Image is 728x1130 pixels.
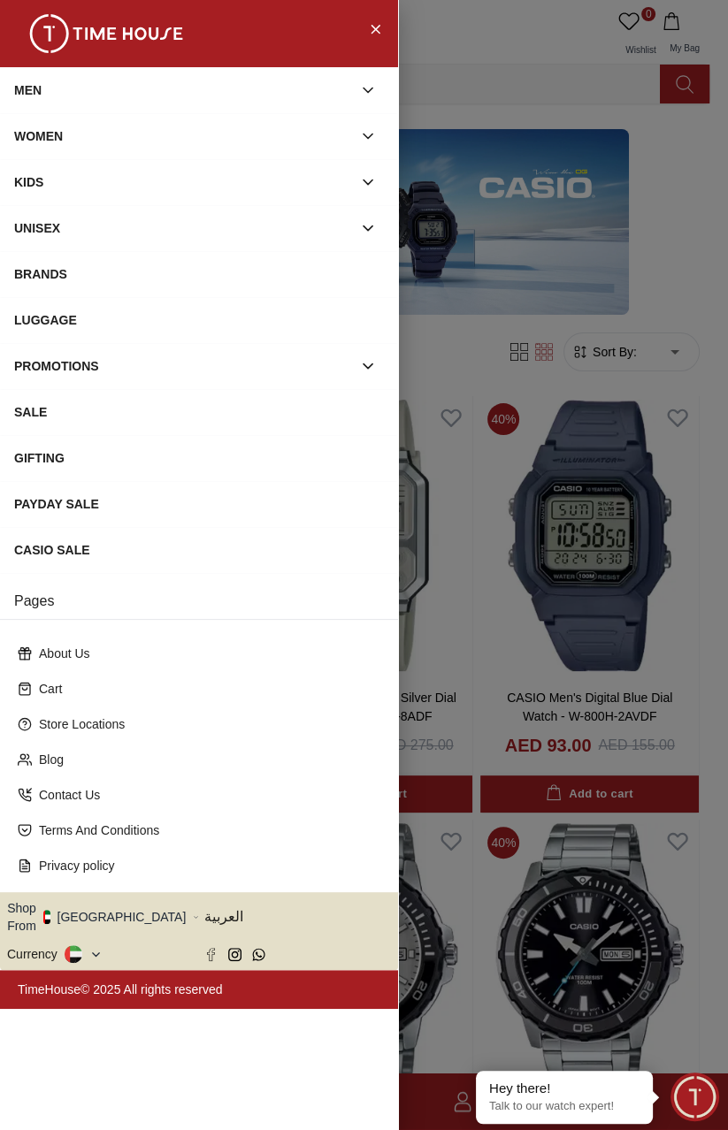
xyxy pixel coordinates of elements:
div: WOMEN [14,120,352,152]
button: Close Menu [361,14,389,42]
a: Facebook [204,948,218,961]
button: Shop From[GEOGRAPHIC_DATA] [7,899,199,935]
div: UNISEX [14,212,352,244]
span: العربية [204,906,391,928]
p: Privacy policy [39,857,373,874]
p: Contact Us [39,786,373,804]
p: Blog [39,751,373,768]
div: BRANDS [14,258,384,290]
div: Chat Widget [671,1073,719,1121]
div: Currency [7,945,65,963]
div: KIDS [14,166,352,198]
p: Cart [39,680,373,698]
div: CASIO SALE [14,534,384,566]
p: Terms And Conditions [39,821,373,839]
a: TimeHouse© 2025 All rights reserved [18,982,223,996]
div: MEN [14,74,352,106]
p: Talk to our watch expert! [489,1099,640,1114]
div: Hey there! [489,1080,640,1097]
a: Whatsapp [252,948,265,961]
button: العربية [204,899,391,935]
div: PAYDAY SALE [14,488,384,520]
div: GIFTING [14,442,384,474]
div: SALE [14,396,384,428]
p: Store Locations [39,715,373,733]
div: PROMOTIONS [14,350,352,382]
img: ... [18,14,195,53]
p: About Us [39,645,373,662]
a: Instagram [228,948,241,961]
img: United Arab Emirates [43,910,50,924]
div: LUGGAGE [14,304,384,336]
